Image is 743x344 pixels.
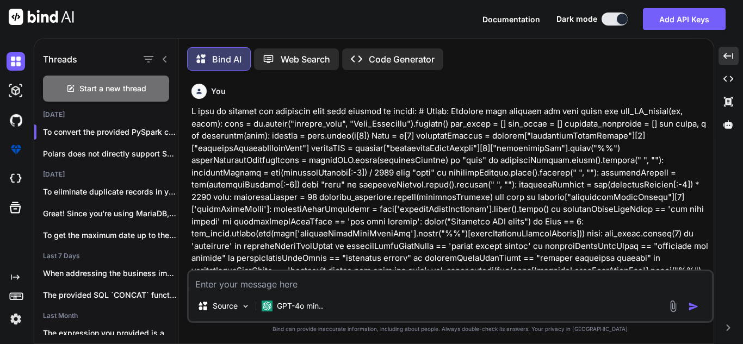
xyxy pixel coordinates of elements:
p: The expression you provided is a SQL... [43,328,178,339]
button: Add API Keys [643,8,726,30]
p: To convert the provided PySpark code to ... [43,127,178,137]
img: attachment [667,300,679,312]
button: Documentation [482,14,540,25]
p: Code Generator [369,53,435,66]
h2: [DATE] [34,170,178,179]
img: cloudideIcon [7,170,25,188]
img: premium [7,140,25,159]
img: icon [688,301,699,312]
h2: Last Month [34,311,178,320]
p: Bind AI [212,53,242,66]
img: settings [7,310,25,328]
h2: Last 7 Days [34,252,178,260]
p: Great! Since you're using MariaDB, you c... [43,208,178,219]
img: Bind AI [9,9,74,25]
img: darkChat [7,52,25,71]
h2: [DATE] [34,110,178,119]
p: Source [213,301,238,311]
p: GPT-4o min.. [277,301,323,311]
h6: You [211,86,226,97]
p: Polars does not directly support SQL que... [43,148,178,159]
p: Web Search [281,53,330,66]
img: darkAi-studio [7,82,25,100]
img: Pick Models [241,302,250,311]
h1: Threads [43,53,77,66]
p: To get the maximum date up to the hour a... [43,230,178,241]
p: Bind can provide inaccurate information, including about people. Always double-check its answers.... [187,325,714,333]
p: The provided SQL `CONCAT` function appears to... [43,290,178,301]
p: When addressing the business implications of not... [43,268,178,279]
span: Start a new thread [79,83,146,94]
span: Dark mode [556,14,597,24]
span: Documentation [482,15,540,24]
img: githubDark [7,111,25,129]
p: To eliminate duplicate records in your S... [43,186,178,197]
img: GPT-4o mini [262,301,273,311]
